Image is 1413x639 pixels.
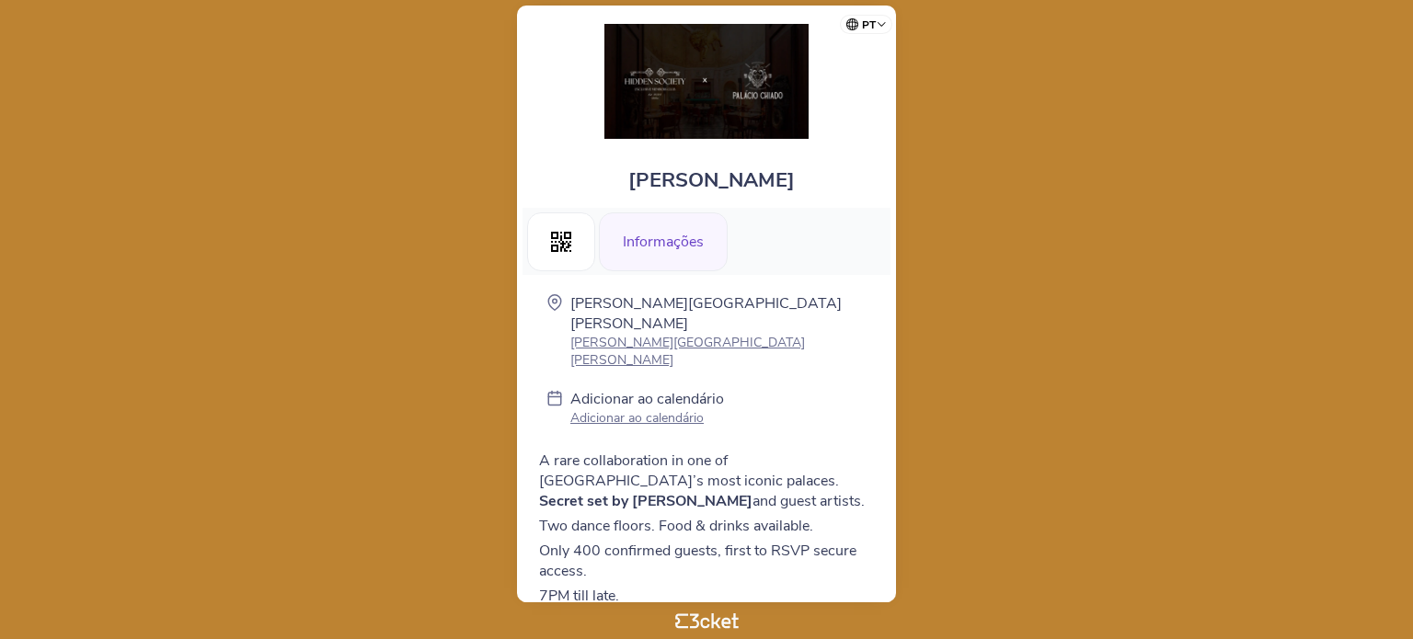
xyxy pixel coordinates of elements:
[570,389,724,430] a: Adicionar ao calendário Adicionar ao calendário
[599,212,728,271] div: Informações
[570,293,867,334] p: [PERSON_NAME][GEOGRAPHIC_DATA][PERSON_NAME]
[539,516,874,536] p: Two dance floors. Food & drinks available.
[539,491,874,511] p: and guest artists.
[599,230,728,250] a: Informações
[628,166,795,194] span: [PERSON_NAME]
[570,293,867,369] a: [PERSON_NAME][GEOGRAPHIC_DATA][PERSON_NAME] [PERSON_NAME][GEOGRAPHIC_DATA][PERSON_NAME]
[570,409,724,427] p: Adicionar ao calendário
[539,451,839,491] span: A rare collaboration in one of [GEOGRAPHIC_DATA]’s most iconic palaces.
[539,491,752,511] strong: Secret set by [PERSON_NAME]
[570,389,724,409] p: Adicionar ao calendário
[539,541,874,581] p: Only 400 confirmed guests, first to RSVP secure access.
[604,24,809,139] img: HIDDEN SOCIETY x PALÁCIO CHIADO
[570,334,867,369] p: [PERSON_NAME][GEOGRAPHIC_DATA][PERSON_NAME]
[539,586,874,606] p: 7PM till late.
